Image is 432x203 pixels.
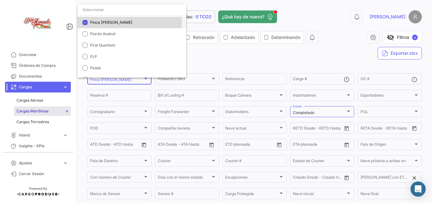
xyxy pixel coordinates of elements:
input: dropdown search [77,4,186,16]
span: Forever Fresh LLC [90,77,124,82]
span: Finca [PERSON_NAME] [90,20,133,25]
span: FLP [90,54,97,59]
span: Fiordo Austral [90,31,115,36]
span: First Quantum [90,43,115,48]
div: Abrir Intercom Messenger [410,181,426,197]
span: Flutek [90,66,101,70]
